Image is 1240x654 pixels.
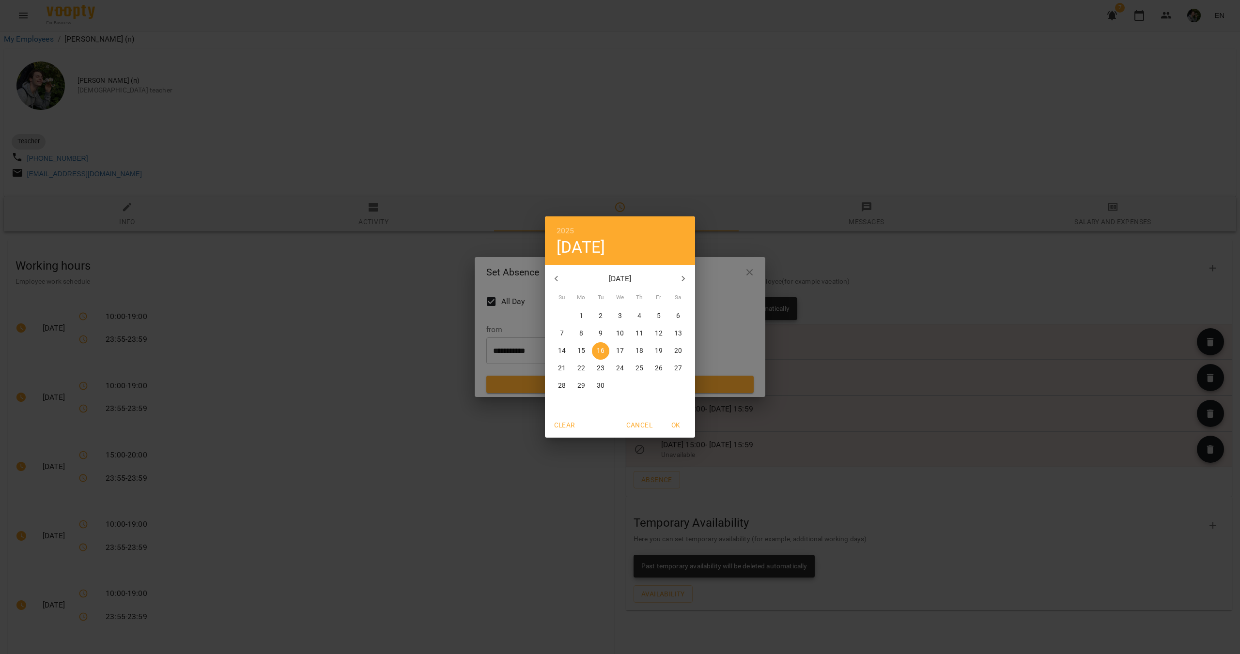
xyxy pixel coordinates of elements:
button: 19 [650,342,667,360]
p: 1 [579,311,583,321]
button: 1 [573,307,590,325]
p: 15 [577,346,585,356]
p: 11 [635,329,643,338]
button: 11 [631,325,648,342]
p: 25 [635,364,643,373]
p: 13 [674,329,682,338]
button: 28 [553,377,571,395]
p: 5 [657,311,661,321]
button: Cancel [622,416,656,434]
p: 22 [577,364,585,373]
button: 6 [669,307,687,325]
button: 10 [611,325,629,342]
p: 8 [579,329,583,338]
p: 19 [655,346,663,356]
span: Clear [553,419,576,431]
p: 10 [616,329,624,338]
span: Sa [669,293,687,303]
span: Cancel [626,419,652,431]
p: 21 [558,364,566,373]
p: 16 [597,346,604,356]
p: 12 [655,329,663,338]
p: 18 [635,346,643,356]
button: 2 [592,307,609,325]
p: 30 [597,381,604,391]
span: Mo [573,293,590,303]
p: 27 [674,364,682,373]
button: 12 [650,325,667,342]
p: 14 [558,346,566,356]
button: 8 [573,325,590,342]
button: 21 [553,360,571,377]
button: 18 [631,342,648,360]
p: 24 [616,364,624,373]
button: 30 [592,377,609,395]
button: OK [660,416,691,434]
button: 15 [573,342,590,360]
span: Tu [592,293,609,303]
button: 23 [592,360,609,377]
button: 7 [553,325,571,342]
button: 9 [592,325,609,342]
p: 23 [597,364,604,373]
span: Su [553,293,571,303]
span: We [611,293,629,303]
span: OK [664,419,687,431]
button: Clear [549,416,580,434]
button: 27 [669,360,687,377]
p: 2 [599,311,603,321]
button: 20 [669,342,687,360]
button: 5 [650,307,667,325]
button: 16 [592,342,609,360]
p: 29 [577,381,585,391]
button: 26 [650,360,667,377]
p: 7 [560,329,564,338]
button: 13 [669,325,687,342]
p: 9 [599,329,603,338]
button: 17 [611,342,629,360]
button: [DATE] [557,237,605,257]
p: 4 [637,311,641,321]
p: 6 [676,311,680,321]
span: Fr [650,293,667,303]
button: 2025 [557,224,574,238]
p: 20 [674,346,682,356]
button: 29 [573,377,590,395]
p: [DATE] [568,273,672,285]
p: 26 [655,364,663,373]
p: 3 [618,311,622,321]
span: Th [631,293,648,303]
button: 22 [573,360,590,377]
button: 14 [553,342,571,360]
p: 17 [616,346,624,356]
button: 24 [611,360,629,377]
button: 4 [631,307,648,325]
p: 28 [558,381,566,391]
button: 3 [611,307,629,325]
button: 25 [631,360,648,377]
